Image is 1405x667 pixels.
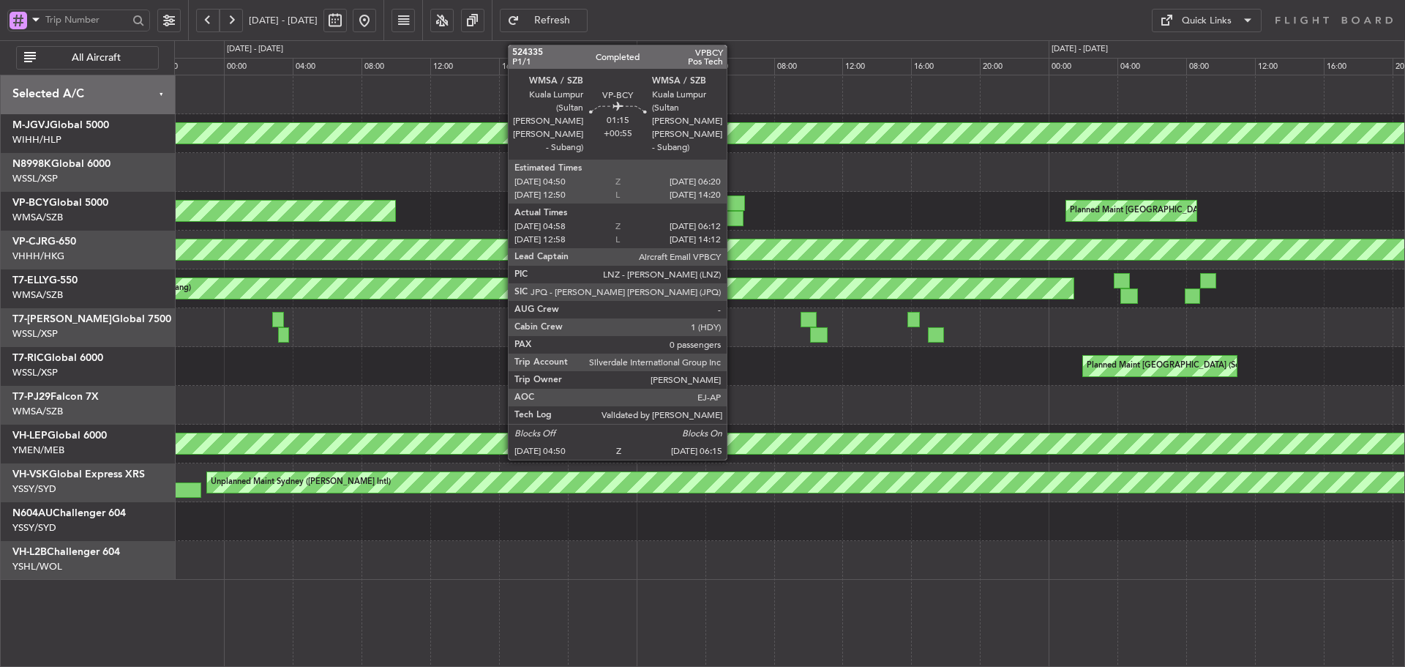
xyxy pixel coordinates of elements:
span: T7-ELLY [12,275,49,286]
span: [DATE] - [DATE] [249,14,318,27]
span: T7-PJ29 [12,392,50,402]
a: N604AUChallenger 604 [12,508,126,518]
a: N8998KGlobal 6000 [12,159,110,169]
div: [DATE] - [DATE] [640,43,696,56]
a: WIHH/HLP [12,133,61,146]
div: 04:00 [1117,58,1186,75]
a: VH-VSKGlobal Express XRS [12,469,145,480]
span: VH-VSK [12,469,49,480]
a: T7-[PERSON_NAME]Global 7500 [12,314,171,324]
button: All Aircraft [16,46,159,70]
div: 20:00 [980,58,1049,75]
a: T7-RICGlobal 6000 [12,353,103,363]
a: WMSA/SZB [12,211,63,224]
div: Quick Links [1182,14,1232,29]
div: 20:00 [568,58,637,75]
a: T7-ELLYG-550 [12,275,78,286]
div: 08:00 [361,58,430,75]
a: YMEN/MEB [12,444,64,457]
div: 12:00 [842,58,911,75]
a: YSSY/SYD [12,482,56,496]
a: WSSL/XSP [12,172,58,185]
div: 00:00 [224,58,293,75]
span: T7-[PERSON_NAME] [12,314,112,324]
a: T7-PJ29Falcon 7X [12,392,99,402]
a: VP-BCYGlobal 5000 [12,198,108,208]
a: M-JGVJGlobal 5000 [12,120,109,130]
a: WMSA/SZB [12,405,63,418]
input: Trip Number [45,9,128,31]
div: 04:00 [705,58,774,75]
a: WMSA/SZB [12,288,63,302]
div: 00:00 [1049,58,1117,75]
div: 08:00 [1186,58,1255,75]
span: N8998K [12,159,51,169]
span: N604AU [12,508,53,518]
span: All Aircraft [39,53,154,63]
span: VP-CJR [12,236,48,247]
div: Unplanned Maint Sydney ([PERSON_NAME] Intl) [211,472,391,493]
a: VHHH/HKG [12,250,64,263]
div: [DATE] - [DATE] [1052,43,1108,56]
span: Refresh [522,15,582,26]
button: Refresh [500,9,588,32]
div: 20:00 [155,58,224,75]
span: VP-BCY [12,198,49,208]
span: T7-RIC [12,353,44,363]
div: 04:00 [293,58,361,75]
div: [DATE] - [DATE] [227,43,283,56]
a: VH-L2BChallenger 604 [12,547,120,557]
div: 16:00 [499,58,568,75]
a: VH-LEPGlobal 6000 [12,431,107,441]
div: 16:00 [1324,58,1393,75]
a: YSSY/SYD [12,521,56,534]
a: WSSL/XSP [12,366,58,379]
a: YSHL/WOL [12,560,62,573]
div: 00:00 [637,58,705,75]
button: Quick Links [1152,9,1262,32]
span: VH-L2B [12,547,47,557]
div: 16:00 [911,58,980,75]
span: VH-LEP [12,431,48,441]
a: VP-CJRG-650 [12,236,76,247]
div: 12:00 [430,58,499,75]
div: Planned Maint [GEOGRAPHIC_DATA] (Seletar) [1087,355,1259,377]
div: 08:00 [774,58,843,75]
a: WSSL/XSP [12,327,58,340]
span: M-JGVJ [12,120,50,130]
div: 12:00 [1255,58,1324,75]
